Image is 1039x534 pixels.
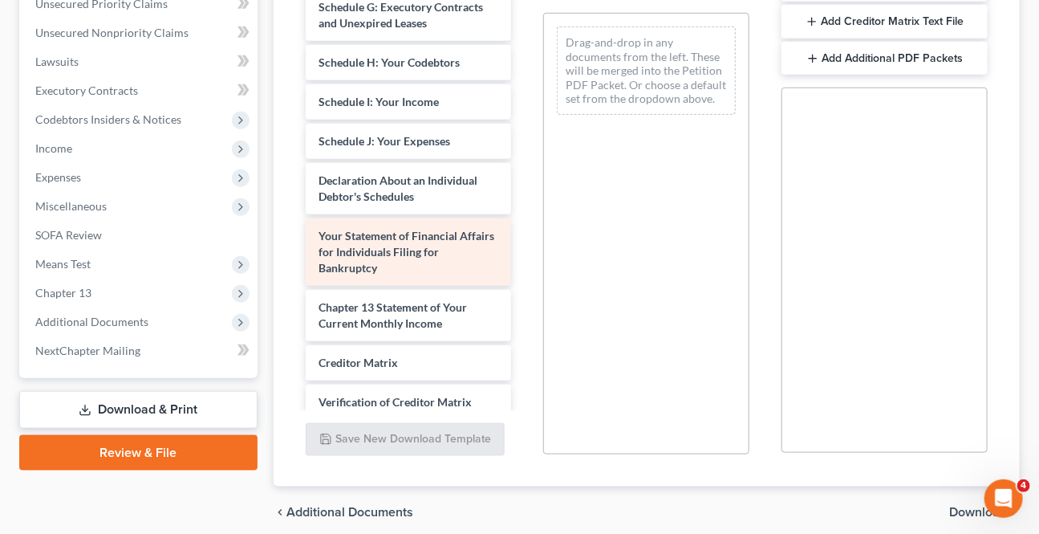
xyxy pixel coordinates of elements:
span: Expenses [35,170,81,184]
span: Declaration About an Individual Debtor's Schedules [319,173,477,203]
div: Drag-and-drop in any documents from the left. These will be merged into the Petition PDF Packet. ... [557,26,736,115]
i: chevron_left [274,506,286,519]
span: Your Statement of Financial Affairs for Individuals Filing for Bankruptcy [319,229,494,275]
span: Additional Documents [286,506,413,519]
span: Creditor Matrix [319,356,398,369]
span: SOFA Review [35,228,102,242]
span: Verification of Creditor Matrix [319,395,472,409]
button: Download chevron_right [949,506,1020,519]
span: Miscellaneous [35,199,107,213]
span: Executory Contracts [35,84,138,97]
span: 4 [1017,479,1030,492]
a: Executory Contracts [22,76,258,105]
span: Income [35,141,72,155]
span: Chapter 13 [35,286,91,300]
span: Codebtors Insiders & Notices [35,112,181,126]
span: Chapter 13 Statement of Your Current Monthly Income [319,300,467,330]
a: Download & Print [19,391,258,429]
span: Unsecured Nonpriority Claims [35,26,189,39]
button: Add Additional PDF Packets [781,42,988,75]
iframe: Intercom live chat [984,479,1023,518]
span: Schedule J: Your Expenses [319,134,450,148]
span: NextChapter Mailing [35,344,140,357]
button: Add Creditor Matrix Text File [781,5,988,39]
span: Lawsuits [35,55,79,68]
a: chevron_left Additional Documents [274,506,413,519]
a: Unsecured Nonpriority Claims [22,18,258,47]
span: Means Test [35,257,91,271]
a: NextChapter Mailing [22,336,258,365]
a: Lawsuits [22,47,258,76]
a: Review & File [19,435,258,471]
button: Save New Download Template [306,423,505,457]
a: SOFA Review [22,221,258,250]
span: Download [949,506,1007,519]
span: Additional Documents [35,315,148,328]
span: Schedule I: Your Income [319,95,439,108]
span: Schedule H: Your Codebtors [319,55,460,69]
